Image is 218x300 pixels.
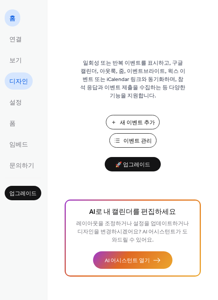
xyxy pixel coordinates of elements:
[5,186,41,200] button: 업그레이드
[5,136,33,153] a: 임베드
[9,34,22,46] span: 연결
[5,30,26,48] a: 연결
[5,115,20,132] a: 폼
[76,219,189,245] span: 레이아웃을 조정하거나 설정을 업데이트하거나 디자인을 변경하시겠어요? AI 어시스턴트가 도와드릴 수 있어요.
[9,55,22,67] span: 보기
[105,157,161,171] button: 🚀 업그레이드
[109,160,156,170] span: 🚀 업그레이드
[9,160,34,172] span: 문의하기
[5,51,26,69] a: 보기
[5,94,26,111] a: 설정
[105,257,150,265] span: AI 어시스턴트 열기
[9,76,28,88] span: 디자인
[9,12,16,25] span: 홈
[120,119,155,127] span: 새 이벤트 추가
[80,59,185,100] span: 일회성 또는 반복 이벤트를 표시하고, 구글 캘린더, 아웃룩, 줌, 이벤트브라이트, 윅스 이벤트 또는 iCalendar 링크와 동기화하며, 참석 응답과 이벤트 제출을 수집하는 ...
[123,137,152,145] span: 이벤트 관리
[5,157,39,174] a: 문의하기
[106,115,160,129] button: 새 이벤트 추가
[9,97,22,109] span: 설정
[109,133,156,148] button: 이벤트 관리
[9,190,37,198] span: 업그레이드
[5,9,20,26] a: 홈
[93,251,172,269] button: AI 어시스턴트 열기
[9,139,28,151] span: 임베드
[9,118,16,130] span: 폼
[5,72,33,90] a: 디자인
[89,207,176,218] span: AI로 내 캘린더를 편집하세요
